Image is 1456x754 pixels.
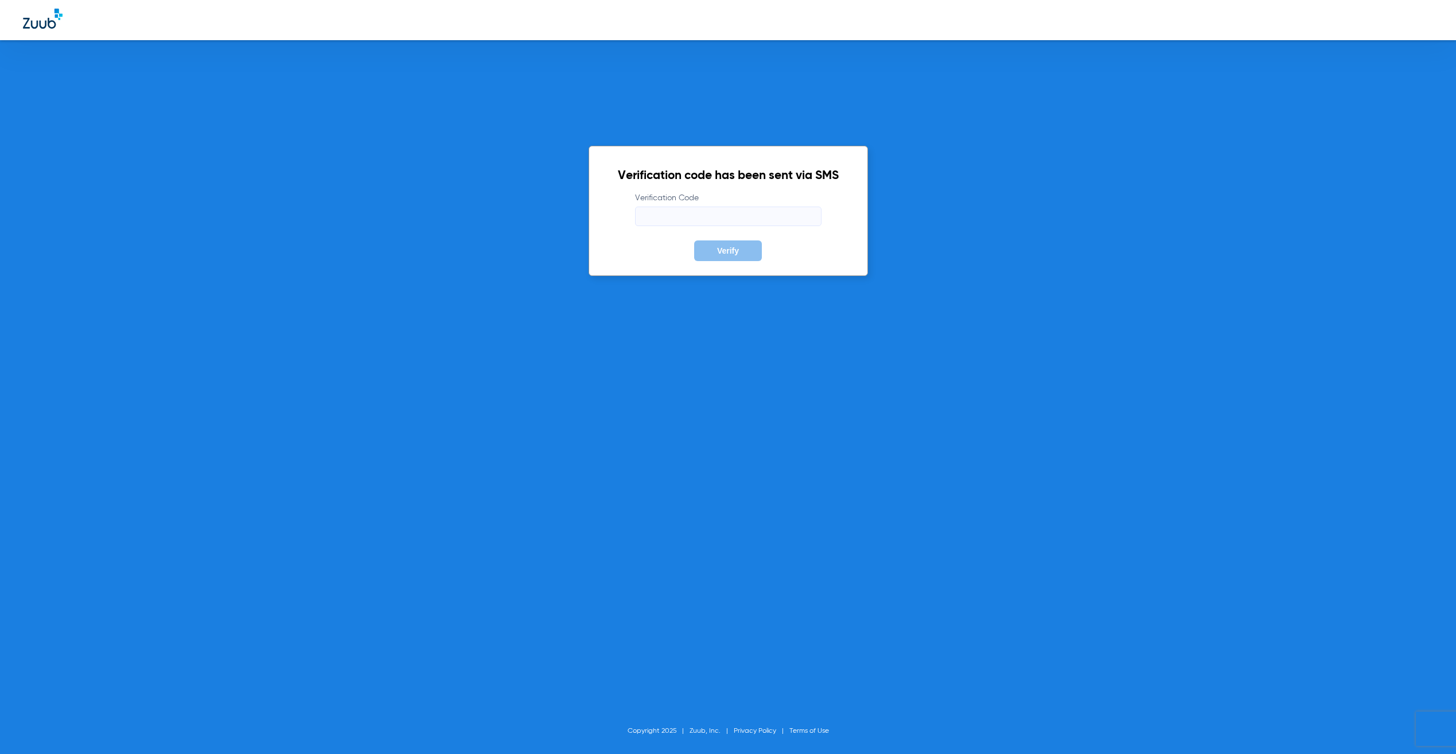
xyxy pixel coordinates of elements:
li: Zuub, Inc. [690,725,734,737]
iframe: Chat Widget [1399,699,1456,754]
label: Verification Code [635,192,822,226]
img: Zuub Logo [23,9,63,29]
a: Privacy Policy [734,728,776,734]
a: Terms of Use [789,728,829,734]
input: Verification Code [635,207,822,226]
button: Verify [694,240,762,261]
h2: Verification code has been sent via SMS [618,170,839,182]
span: Verify [717,246,739,255]
li: Copyright 2025 [628,725,690,737]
